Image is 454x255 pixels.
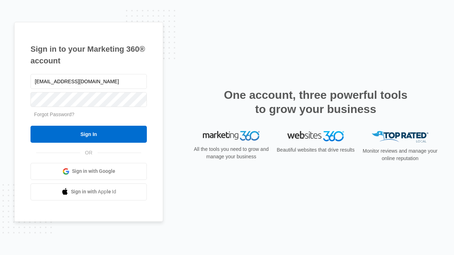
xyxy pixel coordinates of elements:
[203,131,260,141] img: Marketing 360
[31,74,147,89] input: Email
[360,147,440,162] p: Monitor reviews and manage your online reputation
[222,88,410,116] h2: One account, three powerful tools to grow your business
[31,126,147,143] input: Sign In
[31,43,147,67] h1: Sign in to your Marketing 360® account
[71,188,116,195] span: Sign in with Apple Id
[80,149,98,157] span: OR
[31,183,147,200] a: Sign in with Apple Id
[72,168,115,175] span: Sign in with Google
[287,131,344,141] img: Websites 360
[372,131,428,143] img: Top Rated Local
[31,163,147,180] a: Sign in with Google
[276,146,355,154] p: Beautiful websites that drive results
[192,146,271,160] p: All the tools you need to grow and manage your business
[34,112,74,117] a: Forgot Password?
